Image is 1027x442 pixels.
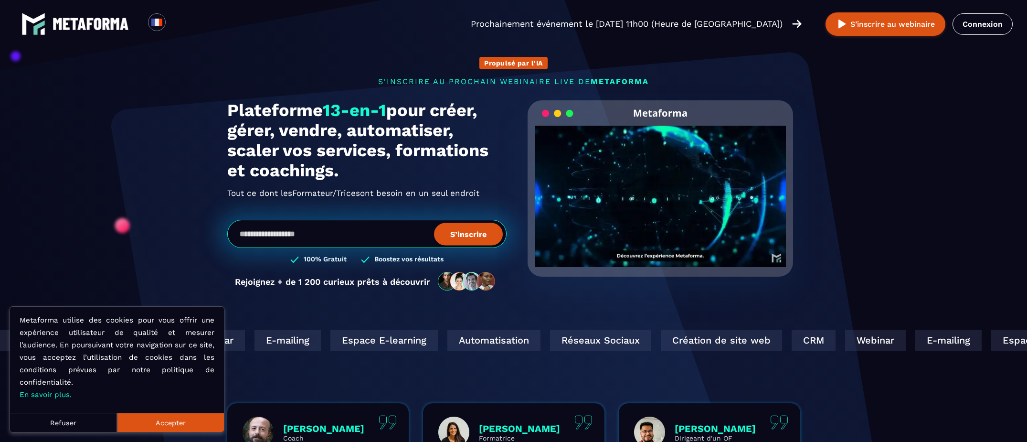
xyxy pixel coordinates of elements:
span: 13-en-1 [323,100,386,120]
div: Création de site web [269,330,390,351]
span: Formateur/Trices [292,185,360,201]
p: [PERSON_NAME] [479,423,560,434]
button: S’inscrire [434,223,503,245]
img: checked [290,255,299,264]
span: METAFORMA [591,77,649,86]
div: Espace E-learning [599,330,707,351]
img: logo [53,18,129,30]
p: Dirigeant d'un OF [675,434,756,442]
img: checked [361,255,370,264]
img: arrow-right [792,19,802,29]
h3: Boostez vos résultats [374,255,444,264]
img: quote [574,415,593,430]
p: [PERSON_NAME] [675,423,756,434]
video: Your browser does not support the video tag. [535,126,786,251]
a: Connexion [953,13,1013,35]
button: Refuser [10,413,117,432]
p: Rejoignez + de 1 200 curieux prêts à découvrir [235,277,430,287]
div: Réseaux Sociaux [158,330,259,351]
p: Coach [283,434,364,442]
p: s'inscrire au prochain webinaire live de [227,77,800,86]
a: En savoir plus. [20,390,72,399]
img: logo [21,12,45,36]
button: Accepter [117,413,224,432]
h3: 100% Gratuit [304,255,347,264]
img: play [836,18,848,30]
input: Search for option [174,18,181,30]
p: Formatrice [479,434,560,442]
img: community-people [435,271,499,291]
img: fr [151,16,163,28]
div: CRM [400,330,444,351]
p: Propulsé par l'IA [484,59,543,67]
img: loading [542,109,573,118]
div: Réseaux Sociaux [819,330,920,351]
button: S’inscrire au webinaire [826,12,945,36]
p: Metaforma utilise des cookies pour vous offrir une expérience utilisateur de qualité et mesurer l... [20,314,214,401]
div: Webinar [453,330,514,351]
p: [PERSON_NAME] [283,423,364,434]
img: quote [770,415,788,430]
h1: Plateforme pour créer, gérer, vendre, automatiser, scaler vos services, formations et coachings. [227,100,507,181]
img: quote [379,415,397,430]
div: Automatisation [716,330,809,351]
h2: Tout ce dont les ont besoin en un seul endroit [227,185,507,201]
p: Prochainement événement le [DATE] 11h00 (Heure de [GEOGRAPHIC_DATA]) [471,17,783,31]
div: Search for option [166,13,189,34]
h2: Metaforma [633,100,688,126]
div: E-mailing [523,330,590,351]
